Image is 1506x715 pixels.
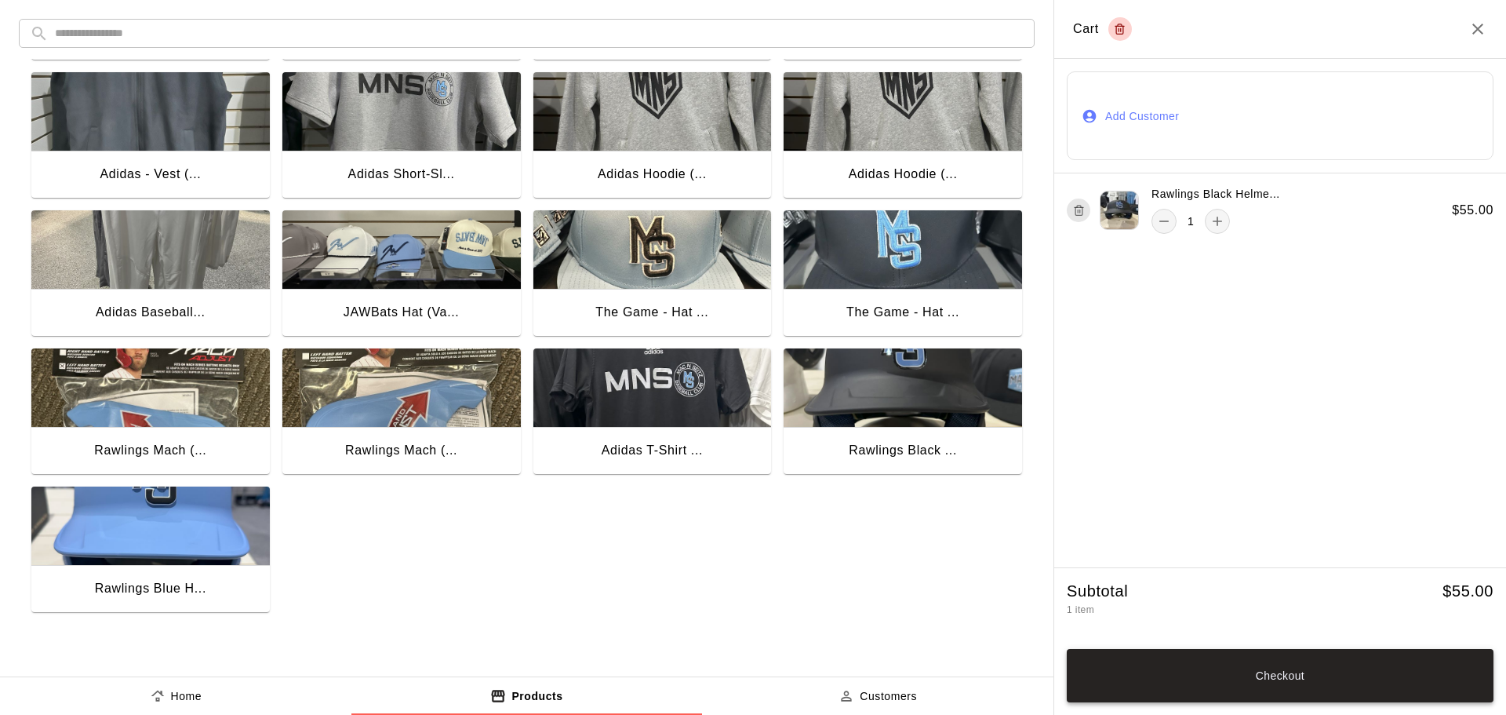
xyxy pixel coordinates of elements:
img: The Game - Hat (BLK) [784,210,1022,289]
button: Checkout [1067,649,1493,702]
img: Adidas Hoodie (Youth) - All Colors [533,72,772,151]
button: remove [1151,209,1177,234]
div: JAWBats Hat (Va... [344,302,460,323]
h6: $ 55.00 [1452,200,1493,221]
div: Adidas T-Shirt ... [602,440,704,461]
button: add [1205,209,1230,234]
div: Adidas Baseball... [96,302,206,323]
button: Adidas T-Shirt (SS)Adidas T-Shirt ... [533,348,772,477]
img: JAWBats Hat (Various) [282,210,521,289]
button: Rawlings Black HelmetRawlings Black ... [784,348,1022,477]
p: Customers [860,688,917,705]
img: Rawlings Blue Helmet [31,487,270,565]
p: Rawlings Black Helme... [1151,186,1280,202]
button: Rawlings Blue HelmetRawlings Blue H... [31,487,270,615]
img: Rawlings Mach (RHH) [282,348,521,427]
img: Rawlings Mach (LHH) [31,348,270,427]
button: Rawlings Mach (RHH)Rawlings Mach (... [282,348,521,477]
div: Adidas - Vest (... [100,164,201,184]
h5: Subtotal [1067,581,1128,602]
img: Adidas Short-Sleeved Hoodie - All Colors [282,72,521,151]
img: Rawlings Black Helmet [784,348,1022,427]
button: Close [1468,20,1487,38]
img: The Game - Hat (BLUE) [533,210,772,289]
div: The Game - Hat ... [846,302,959,323]
button: JAWBats Hat (Various)JAWBats Hat (Va... [282,210,521,339]
img: product 45 [1100,191,1139,230]
div: The Game - Hat ... [595,302,708,323]
button: Adidas - Vest (Black)Adidas - Vest (... [31,72,270,201]
div: Cart [1073,17,1132,41]
div: Rawlings Mach (... [94,440,206,461]
button: Adidas Hoodie (Adult) - All ColorsAdidas Hoodie (... [784,72,1022,201]
button: Adidas Hoodie (Youth) - All ColorsAdidas Hoodie (... [533,72,772,201]
p: Products [511,688,562,705]
button: Rawlings Mach (LHH)Rawlings Mach (... [31,348,270,477]
button: The Game - Hat (BLUE)The Game - Hat ... [533,210,772,339]
div: Rawlings Mach (... [345,440,457,461]
h5: $ 55.00 [1442,581,1493,602]
button: Adidas Short-Sleeved Hoodie - All ColorsAdidas Short-Sl... [282,72,521,201]
div: Rawlings Black ... [849,440,957,461]
button: The Game - Hat (BLK)The Game - Hat ... [784,210,1022,339]
img: Adidas T-Shirt (SS) [533,348,772,427]
span: 1 item [1067,604,1094,615]
p: Home [171,688,202,705]
div: Adidas Short-Sl... [348,164,455,184]
div: Adidas Hoodie (... [849,164,958,184]
button: Adidas Baseball Pants - White/GrayAdidas Baseball... [31,210,270,339]
p: 1 [1188,213,1194,230]
img: Adidas - Vest (Black) [31,72,270,151]
img: Adidas Hoodie (Adult) - All Colors [784,72,1022,151]
img: Adidas Baseball Pants - White/Gray [31,210,270,289]
button: Empty cart [1108,17,1132,41]
button: Add Customer [1067,71,1493,160]
div: Rawlings Blue H... [95,578,206,599]
div: Adidas Hoodie (... [598,164,707,184]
